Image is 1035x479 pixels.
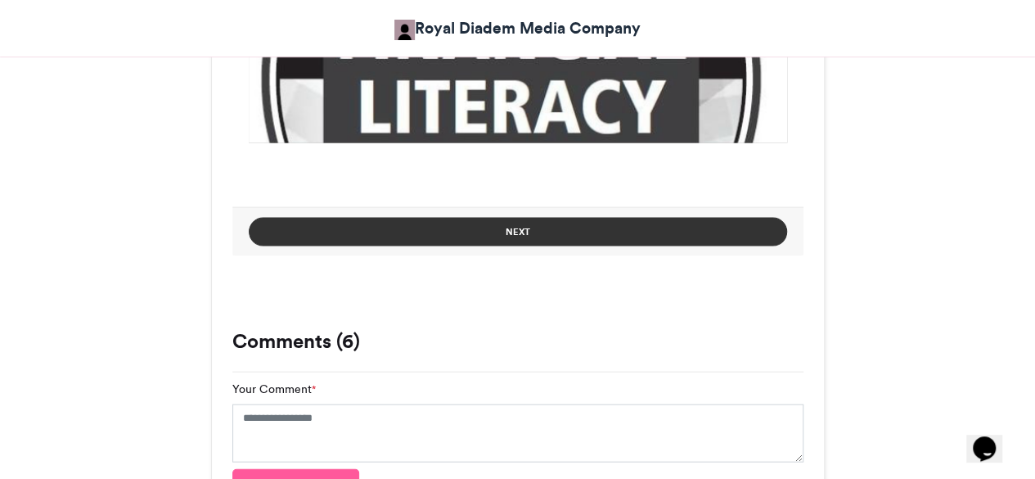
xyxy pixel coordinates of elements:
a: Royal Diadem Media Company [394,16,641,40]
h3: Comments (6) [232,332,803,351]
button: Next [249,218,787,246]
iframe: chat widget [966,413,1019,463]
img: Sunday Adebakin [394,20,415,40]
label: Your Comment [232,381,316,398]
